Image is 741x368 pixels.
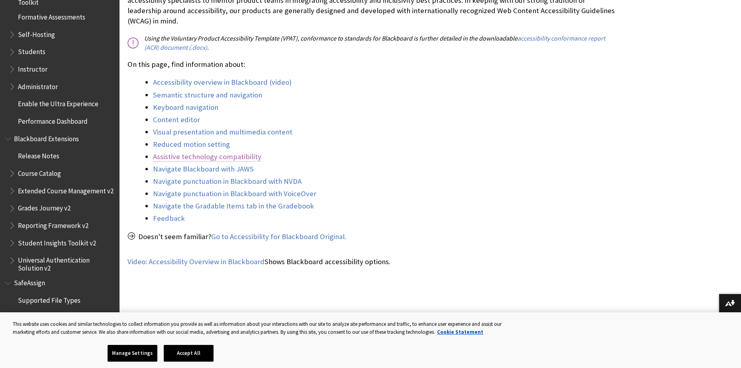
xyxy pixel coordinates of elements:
span: Administrator [18,80,58,91]
span: Student [18,311,43,322]
span: Universal Authentication Solution v2 [18,254,114,273]
span: Reporting Framework v2 [18,219,88,230]
a: Navigate Blackboard with JAWS [153,164,254,174]
p: Shows Blackboard accessibility options. [127,257,615,267]
span: SafeAssign [14,276,45,287]
a: Content editor [153,115,200,125]
span: Performance Dashboard [18,115,88,125]
span: Course Catalog [18,167,61,177]
a: Visual presentation and multimedia content [153,127,292,137]
a: More information about your privacy, opens in a new tab [437,329,483,335]
a: Go to Accessibility for Blackboard Original. [211,232,346,241]
button: Manage Settings [108,345,157,362]
p: Doesn't seem familiar? [127,232,615,242]
a: Navigate the Gradable Items tab in the Gradebook [153,201,314,211]
span: Release Notes [18,150,59,160]
span: Students [18,45,45,56]
span: Extended Course Management v2 [18,184,114,195]
span: Supported File Types [18,294,80,304]
a: accessibility conformance report (ACR) document (.docx) [144,34,605,51]
a: Navigate punctuation in Blackboard with NVDA [153,177,302,186]
a: Keyboard navigation [153,103,218,112]
a: Video: Accessibility Overview in Blackboard [127,257,265,267]
a: Accessibility overview in Blackboard (video) [153,78,292,87]
span: Blackboard Extensions [14,132,79,143]
span: Self-Hosting [18,28,55,39]
p: Using the Voluntary Product Accessibility Template (VPAT), conformance to standards for Blackboar... [127,34,615,52]
a: Assistive technology compatibility [153,152,261,162]
span: Instructor [18,62,47,73]
a: Semantic structure and navigation [153,90,262,100]
nav: Book outline for Blackboard Extensions [5,132,115,273]
span: Student Insights Toolkit v2 [18,236,96,247]
span: Formative Assessments [18,10,85,21]
p: On this page, find information about: [127,59,615,70]
nav: Book outline for Blackboard SafeAssign [5,276,115,359]
a: Reduced motion setting [153,140,230,149]
span: Enable the Ultra Experience [18,97,98,108]
span: Grades Journey v2 [18,202,71,212]
a: Feedback [153,214,185,223]
div: This website uses cookies and similar technologies to collect information you provide as well as ... [13,320,519,336]
button: Accept All [164,345,214,362]
a: Navigate punctuation in Blackboard with VoiceOver [153,189,316,199]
